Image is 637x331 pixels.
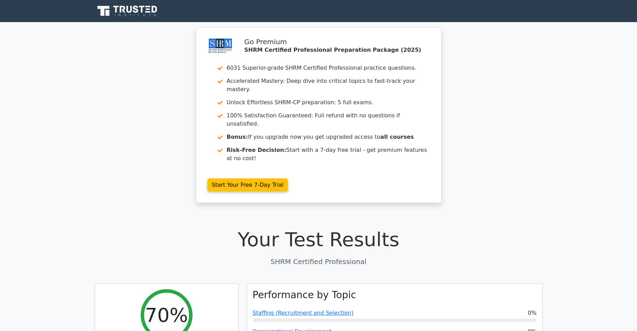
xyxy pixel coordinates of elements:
p: SHRM Certified Professional [95,256,543,267]
span: 0% [528,309,536,317]
h1: Your Test Results [95,228,543,251]
h3: Performance by Topic [253,289,356,301]
a: Staffing (Recruitment and Selection) [253,310,354,316]
h2: 70% [145,303,188,327]
a: Start Your Free 7-Day Trial [207,178,288,192]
